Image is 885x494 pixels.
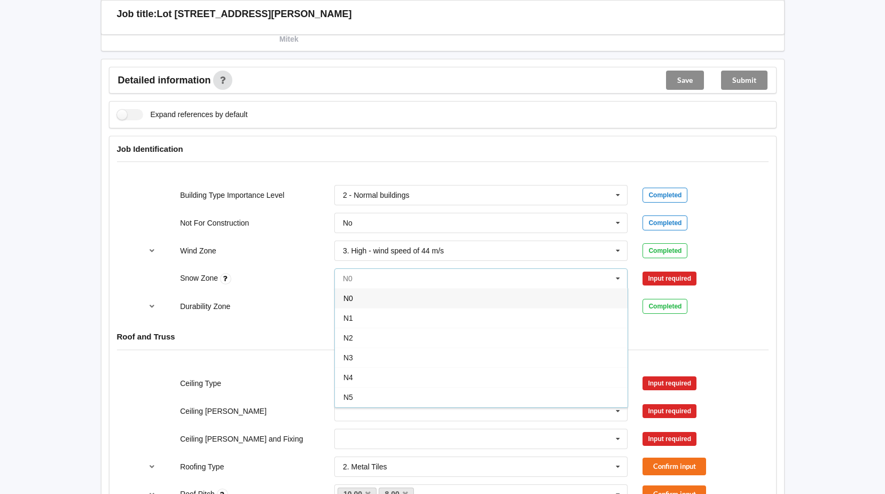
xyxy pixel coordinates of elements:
span: N2 [343,334,353,342]
div: No [343,219,353,227]
span: N5 [343,393,353,402]
div: Input required [643,404,696,418]
button: reference-toggle [142,241,162,260]
h4: Roof and Truss [117,331,769,342]
label: Ceiling [PERSON_NAME] and Fixing [180,435,303,443]
label: Not For Construction [180,219,249,227]
label: Ceiling [PERSON_NAME] [180,407,267,415]
label: Ceiling Type [180,379,221,388]
div: Completed [643,243,687,258]
button: Confirm input [643,458,706,475]
button: reference-toggle [142,457,162,476]
span: N4 [343,373,353,382]
label: Building Type Importance Level [180,191,284,199]
label: Snow Zone [180,274,220,282]
span: Detailed information [118,75,211,85]
label: Wind Zone [180,246,216,255]
h3: Lot [STREET_ADDRESS][PERSON_NAME] [157,8,352,20]
div: Input required [643,432,696,446]
div: Input required [643,376,696,390]
div: 3. High - wind speed of 44 m/s [343,247,444,254]
h3: Job title: [117,8,157,20]
div: Completed [643,188,687,203]
div: Completed [643,299,687,314]
label: Durability Zone [180,302,230,311]
span: N3 [343,353,353,362]
button: reference-toggle [142,297,162,316]
label: Roofing Type [180,462,224,471]
span: N0 [343,294,353,303]
div: Input required [643,272,696,285]
span: N1 [343,314,353,322]
div: 2. Metal Tiles [343,463,387,470]
label: Expand references by default [117,109,248,120]
div: Completed [643,215,687,230]
div: 2 - Normal buildings [343,191,410,199]
h4: Job Identification [117,144,769,154]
